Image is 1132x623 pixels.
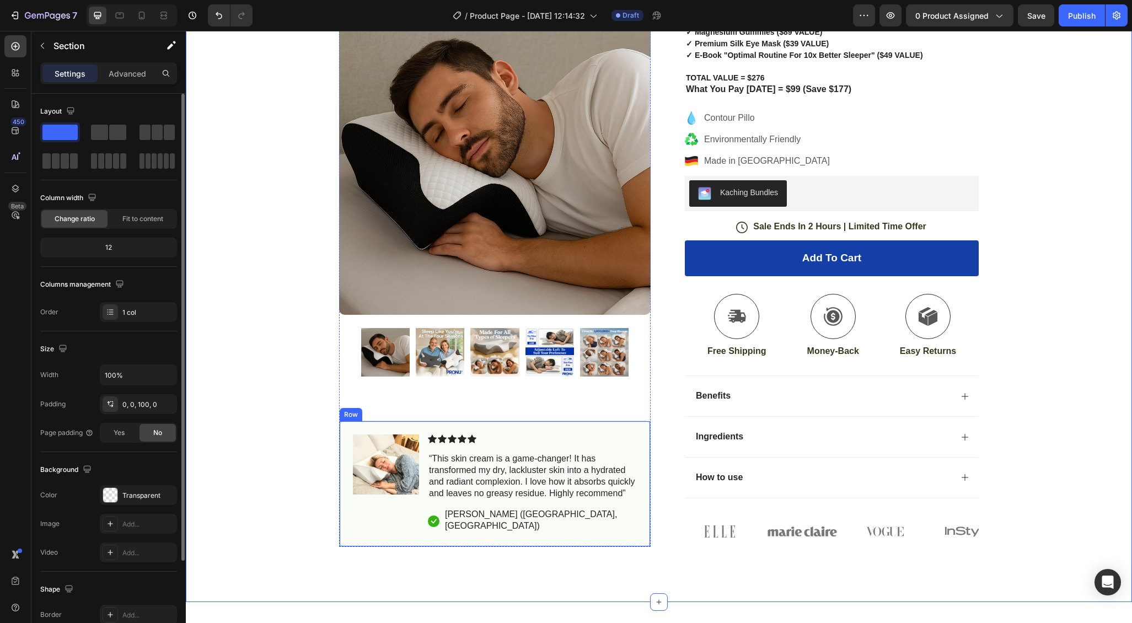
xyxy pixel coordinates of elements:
[500,53,666,63] strong: What You Pay [DATE] = $99 (Save $177)
[510,400,557,412] p: Ingredients
[510,441,557,453] p: How to use
[40,547,58,557] div: Video
[500,20,737,29] strong: ✓ E-Book "Optimal Routine For 10x Better Sleeper" ($49 VALUE)
[664,485,734,516] img: gempages_432750572815254551-e61e7829-47ae-4815-938a-13ef13fcc808.png
[500,42,579,51] strong: TOTAL VALUE = $276
[40,490,57,500] div: Color
[906,4,1013,26] button: 0 product assigned
[747,485,817,516] img: gempages_432750572815254551-18635748-8903-4856-abf3-9296e066d3eb.png
[465,10,468,22] span: /
[40,342,69,357] div: Size
[259,478,450,501] p: [PERSON_NAME] ([GEOGRAPHIC_DATA], [GEOGRAPHIC_DATA])
[582,485,651,516] img: gempages_432750572815254551-9865b96a-718f-4e2f-bc8e-2aa16a04ab06.png
[522,315,581,326] p: Free Shipping
[517,100,646,117] div: Rich Text Editor. Editing area: main
[122,548,174,558] div: Add...
[518,102,644,115] p: Environmentally Friendly
[122,214,163,224] span: Fit to content
[40,191,99,206] div: Column width
[517,79,646,95] div: Rich Text Editor. Editing area: main
[208,4,253,26] div: Undo/Redo
[243,422,450,468] p: “This skin cream is a game-changer! It has transformed my dry, lackluster skin into a hydrated an...
[534,156,592,168] div: Kaching Bundles
[40,307,58,317] div: Order
[40,104,77,119] div: Layout
[517,122,646,138] div: Rich Text Editor. Editing area: main
[4,4,82,26] button: 7
[499,210,793,245] button: Add to cart
[518,123,644,137] p: Made in [GEOGRAPHIC_DATA]
[40,582,76,597] div: Shape
[40,277,126,292] div: Columns management
[623,10,639,20] span: Draft
[122,308,174,318] div: 1 col
[40,610,62,620] div: Border
[1068,10,1096,22] div: Publish
[518,80,644,94] p: Contour Pillo
[616,221,675,234] div: Add to cart
[122,400,174,410] div: 0, 0, 100, 0
[186,31,1132,623] iframe: Design area
[621,315,673,326] p: Money-Back
[156,379,174,389] div: Row
[512,156,525,169] img: KachingBundles.png
[53,39,144,52] p: Section
[8,202,26,211] div: Beta
[42,240,175,255] div: 12
[714,315,770,326] p: Easy Returns
[40,519,60,529] div: Image
[100,365,176,385] input: Auto
[510,359,545,371] p: Benefits
[1059,4,1105,26] button: Publish
[72,9,77,22] p: 7
[153,428,162,438] span: No
[55,214,95,224] span: Change ratio
[1027,11,1045,20] span: Save
[40,370,58,380] div: Width
[40,428,94,438] div: Page padding
[915,10,989,22] span: 0 product assigned
[567,190,741,202] p: Sale Ends In 2 Hours | Limited Time Offer
[122,519,174,529] div: Add...
[10,117,26,126] div: 450
[500,8,643,17] strong: ✓ Premium Silk Eye Mask ($39 VALUE)
[122,491,174,501] div: Transparent
[40,399,66,409] div: Padding
[499,485,568,516] img: gempages_432750572815254551-862cdf2e-aba6-4086-86e1-6aedcbdae31d.png
[114,428,125,438] span: Yes
[122,610,174,620] div: Add...
[40,463,94,477] div: Background
[109,68,146,79] p: Advanced
[1018,4,1054,26] button: Save
[503,149,601,176] button: Kaching Bundles
[470,10,585,22] span: Product Page - [DATE] 12:14:32
[55,68,85,79] p: Settings
[1095,569,1121,595] div: Open Intercom Messenger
